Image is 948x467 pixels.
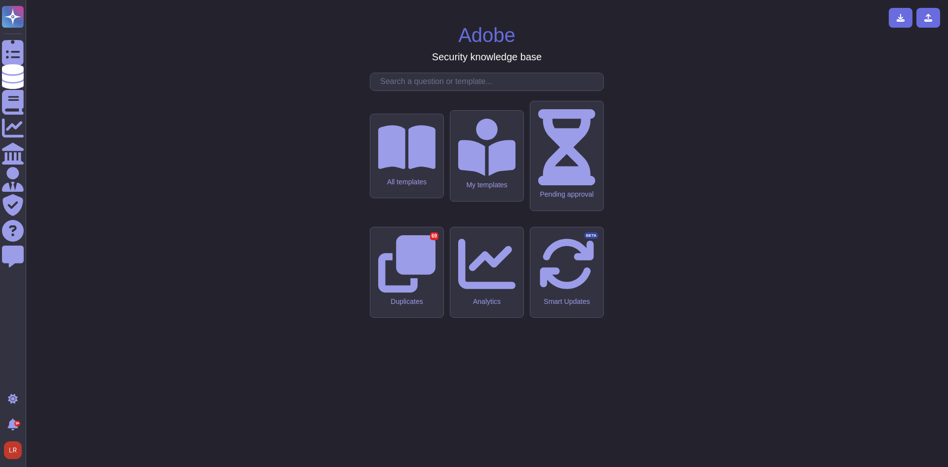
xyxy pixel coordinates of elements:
h3: Security knowledge base [432,51,542,63]
div: 9+ [14,421,20,426]
div: My templates [458,181,515,189]
img: user [4,441,22,459]
div: Smart Updates [538,297,595,306]
div: Pending approval [538,190,595,199]
div: BETA [584,232,598,239]
div: All templates [378,178,435,186]
div: Duplicates [378,297,435,306]
h1: Adobe [458,23,515,47]
div: Analytics [458,297,515,306]
input: Search a question or template... [375,73,603,90]
div: 69 [430,232,438,240]
button: user [2,439,29,461]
